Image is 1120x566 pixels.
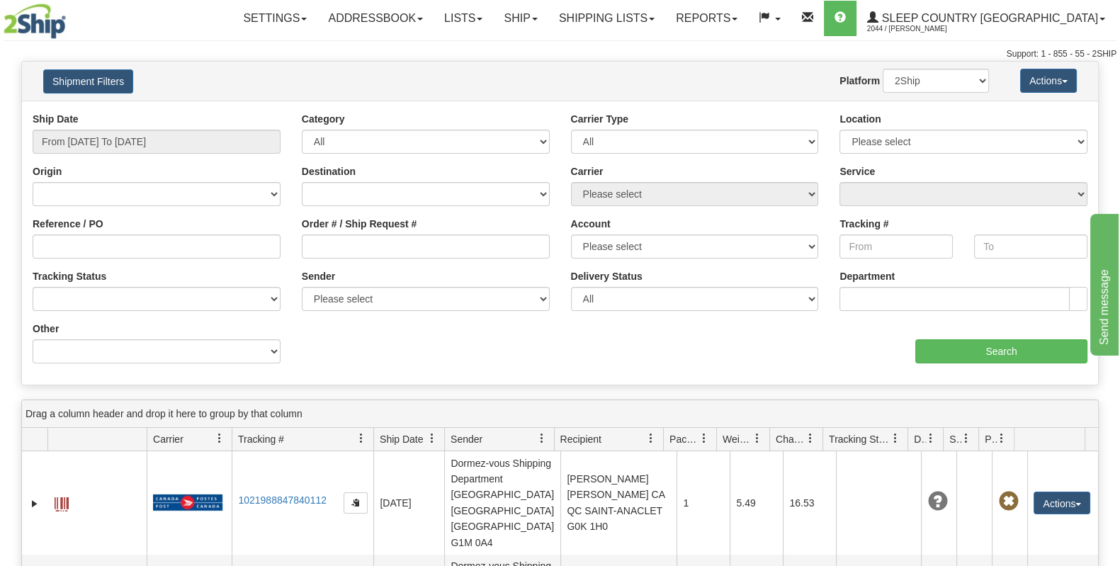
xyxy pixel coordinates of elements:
[692,426,716,451] a: Packages filter column settings
[990,426,1014,451] a: Pickup Status filter column settings
[839,234,953,259] input: From
[919,426,943,451] a: Delivery Status filter column settings
[730,451,783,555] td: 5.49
[856,1,1116,36] a: Sleep Country [GEOGRAPHIC_DATA] 2044 / [PERSON_NAME]
[22,400,1098,428] div: grid grouping header
[839,74,880,88] label: Platform
[669,432,699,446] span: Packages
[560,451,677,555] td: [PERSON_NAME] [PERSON_NAME] CA QC SAINT-ANACLET G0K 1H0
[1087,210,1119,355] iframe: chat widget
[1020,69,1077,93] button: Actions
[232,1,317,36] a: Settings
[530,426,554,451] a: Sender filter column settings
[639,426,663,451] a: Recipient filter column settings
[798,426,822,451] a: Charge filter column settings
[373,451,444,555] td: [DATE]
[28,497,42,511] a: Expand
[723,432,752,446] span: Weight
[420,426,444,451] a: Ship Date filter column settings
[571,112,628,126] label: Carrier Type
[434,1,493,36] a: Lists
[665,1,748,36] a: Reports
[33,164,62,179] label: Origin
[927,492,947,511] span: Unknown
[677,451,730,555] td: 1
[745,426,769,451] a: Weight filter column settings
[974,234,1087,259] input: To
[11,9,131,26] div: Send message
[867,22,973,36] span: 2044 / [PERSON_NAME]
[317,1,434,36] a: Addressbook
[33,112,79,126] label: Ship Date
[571,217,611,231] label: Account
[4,4,66,39] img: logo2044.jpg
[302,164,356,179] label: Destination
[571,164,604,179] label: Carrier
[783,451,836,555] td: 16.53
[238,494,327,506] a: 1021988847840112
[954,426,978,451] a: Shipment Issues filter column settings
[33,269,106,283] label: Tracking Status
[344,492,368,514] button: Copy to clipboard
[883,426,907,451] a: Tracking Status filter column settings
[548,1,665,36] a: Shipping lists
[1034,492,1090,514] button: Actions
[914,432,926,446] span: Delivery Status
[55,491,69,514] a: Label
[444,451,560,555] td: Dormez-vous Shipping Department [GEOGRAPHIC_DATA] [GEOGRAPHIC_DATA] [GEOGRAPHIC_DATA] G1M 0A4
[839,217,888,231] label: Tracking #
[33,217,103,231] label: Reference / PO
[302,269,335,283] label: Sender
[829,432,890,446] span: Tracking Status
[915,339,1087,363] input: Search
[571,269,643,283] label: Delivery Status
[238,432,284,446] span: Tracking #
[560,432,601,446] span: Recipient
[839,269,895,283] label: Department
[43,69,133,94] button: Shipment Filters
[153,494,222,511] img: 20 - Canada Post
[493,1,548,36] a: Ship
[451,432,482,446] span: Sender
[985,432,997,446] span: Pickup Status
[998,492,1018,511] span: Pickup Not Assigned
[33,322,59,336] label: Other
[839,164,875,179] label: Service
[949,432,961,446] span: Shipment Issues
[839,112,881,126] label: Location
[4,48,1116,60] div: Support: 1 - 855 - 55 - 2SHIP
[302,112,345,126] label: Category
[380,432,423,446] span: Ship Date
[302,217,417,231] label: Order # / Ship Request #
[153,432,183,446] span: Carrier
[878,12,1098,24] span: Sleep Country [GEOGRAPHIC_DATA]
[776,432,805,446] span: Charge
[349,426,373,451] a: Tracking # filter column settings
[208,426,232,451] a: Carrier filter column settings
